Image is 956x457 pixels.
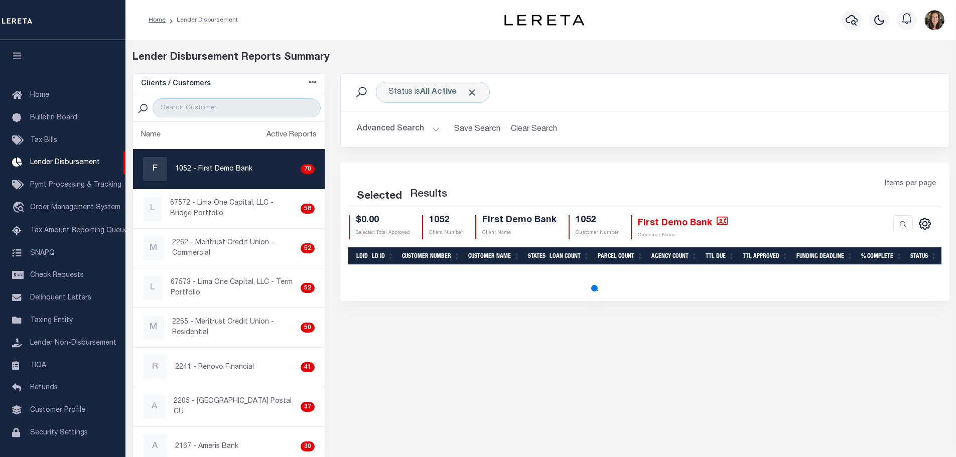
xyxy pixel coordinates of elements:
p: Customer Name [638,232,728,239]
div: M [143,316,165,340]
a: A2205 - [GEOGRAPHIC_DATA] Postal CU37 [133,387,325,426]
span: Delinquent Letters [30,294,91,301]
div: 52 [301,283,315,293]
th: % Complete [857,247,906,265]
th: Loan Count [545,247,594,265]
div: 70 [301,164,315,174]
span: Refunds [30,384,58,391]
p: 2241 - Renovo Financial [175,362,254,373]
p: Client Name [482,229,557,237]
div: 52 [301,243,315,253]
span: Pymt Processing & Tracking [30,182,121,189]
div: L [143,276,163,300]
div: L [143,197,162,221]
p: Customer Number [576,229,619,237]
b: All Active [420,88,457,96]
a: Home [149,17,166,23]
span: Bulletin Board [30,114,77,121]
h4: $0.00 [356,215,410,226]
i: travel_explore [12,202,28,215]
th: States [524,247,545,265]
th: Customer Number [398,247,464,265]
p: 2262 - Meritrust Credit Union - Commercial [172,238,297,259]
h4: First Demo Bank [638,215,728,229]
span: Lender Non-Disbursement [30,340,116,347]
div: 41 [301,362,315,372]
div: 50 [301,323,315,333]
p: 2167 - Ameris Bank [175,441,238,452]
div: Name [141,130,161,141]
div: F [143,157,167,181]
span: Tax Amount Reporting Queue [30,227,128,234]
span: Tax Bills [30,137,57,144]
th: Ttl Approved [739,247,792,265]
button: Clear Search [506,119,561,139]
span: Items per page [885,179,936,190]
th: Status [906,247,941,265]
th: Parcel Count [594,247,647,265]
span: Home [30,92,49,99]
a: L67572 - Lima One Capital, LLC - Bridge Portfolio58 [133,189,325,228]
p: 1052 - First Demo Bank [175,164,252,175]
p: 2265 - Meritrust Credit Union - Residential [172,317,297,338]
div: M [143,236,164,260]
div: Selected [357,189,402,205]
label: Results [410,187,447,203]
img: logo-dark.svg [504,15,585,26]
input: Search Customer [153,98,321,117]
div: Active Reports [266,130,317,141]
div: 30 [301,441,315,451]
div: 58 [301,204,315,214]
h4: 1052 [576,215,619,226]
div: Click to Edit [376,82,490,103]
button: Advanced Search [357,119,440,139]
a: R2241 - Renovo Financial41 [133,348,325,387]
th: LD ID [368,247,398,265]
th: LDID [352,247,368,265]
li: Lender Disbursement [166,16,238,25]
h4: 1052 [429,215,463,226]
div: Lender Disbursement Reports Summary [132,50,949,65]
h5: Clients / Customers [141,80,211,88]
p: 2205 - [GEOGRAPHIC_DATA] Postal CU [174,396,297,417]
p: Client Number [429,229,463,237]
button: Save Search [448,119,506,139]
th: Funding Deadline [792,247,857,265]
span: Taxing Entity [30,317,73,324]
th: Ttl Due [702,247,739,265]
th: Agency Count [647,247,702,265]
span: Lender Disbursement [30,159,100,166]
div: 37 [301,402,315,412]
div: A [143,395,166,419]
p: 67573 - Lima One Capital, LLC - Term Portfolio [171,277,297,298]
th: Customer Name [464,247,524,265]
a: M2262 - Meritrust Credit Union - Commercial52 [133,229,325,268]
span: TIQA [30,362,46,369]
span: Security Settings [30,429,88,436]
h4: First Demo Bank [482,215,557,226]
a: M2265 - Meritrust Credit Union - Residential50 [133,308,325,347]
span: Customer Profile [30,407,85,414]
span: Check Requests [30,272,84,279]
span: Click to Remove [467,87,477,98]
a: L67573 - Lima One Capital, LLC - Term Portfolio52 [133,268,325,308]
p: Selected Total Approved [356,229,410,237]
a: F1052 - First Demo Bank70 [133,149,325,189]
span: Order Management System [30,204,120,211]
span: SNAPQ [30,249,55,256]
div: R [143,355,167,379]
p: 67572 - Lima One Capital, LLC - Bridge Portfolio [170,198,297,219]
